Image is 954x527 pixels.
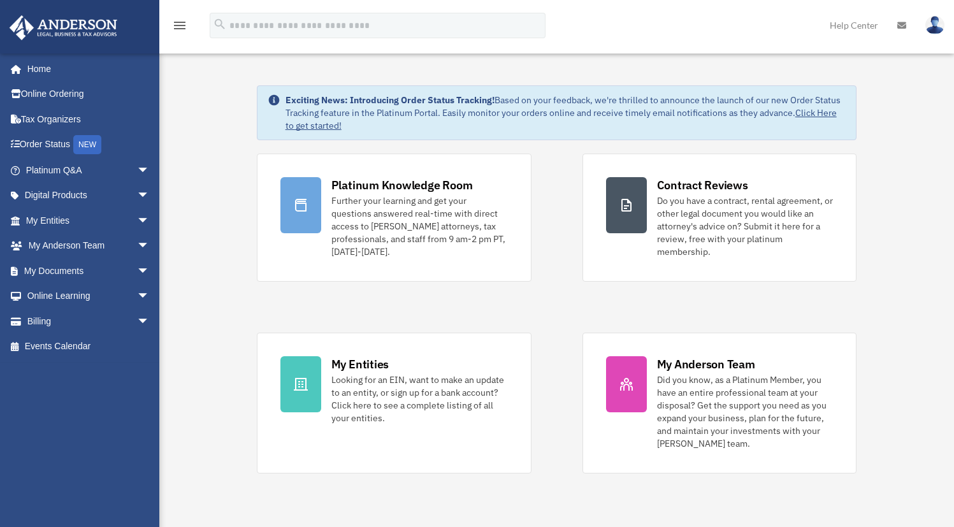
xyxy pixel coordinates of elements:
a: Platinum Q&Aarrow_drop_down [9,157,169,183]
a: Contract Reviews Do you have a contract, rental agreement, or other legal document you would like... [582,154,857,282]
a: Click Here to get started! [285,107,837,131]
span: arrow_drop_down [137,284,163,310]
a: Digital Productsarrow_drop_down [9,183,169,208]
img: Anderson Advisors Platinum Portal [6,15,121,40]
div: Further your learning and get your questions answered real-time with direct access to [PERSON_NAM... [331,194,508,258]
div: Based on your feedback, we're thrilled to announce the launch of our new Order Status Tracking fe... [285,94,846,132]
div: My Entities [331,356,389,372]
span: arrow_drop_down [137,308,163,335]
a: My Anderson Teamarrow_drop_down [9,233,169,259]
span: arrow_drop_down [137,233,163,259]
a: Tax Organizers [9,106,169,132]
a: Billingarrow_drop_down [9,308,169,334]
a: My Documentsarrow_drop_down [9,258,169,284]
a: Platinum Knowledge Room Further your learning and get your questions answered real-time with dire... [257,154,531,282]
div: Do you have a contract, rental agreement, or other legal document you would like an attorney's ad... [657,194,834,258]
span: arrow_drop_down [137,183,163,209]
span: arrow_drop_down [137,208,163,234]
div: Contract Reviews [657,177,748,193]
a: Online Learningarrow_drop_down [9,284,169,309]
a: menu [172,22,187,33]
a: My Entitiesarrow_drop_down [9,208,169,233]
a: My Anderson Team Did you know, as a Platinum Member, you have an entire professional team at your... [582,333,857,473]
img: User Pic [925,16,944,34]
span: arrow_drop_down [137,258,163,284]
i: menu [172,18,187,33]
div: My Anderson Team [657,356,755,372]
a: Events Calendar [9,334,169,359]
i: search [213,17,227,31]
div: Looking for an EIN, want to make an update to an entity, or sign up for a bank account? Click her... [331,373,508,424]
strong: Exciting News: Introducing Order Status Tracking! [285,94,495,106]
div: Did you know, as a Platinum Member, you have an entire professional team at your disposal? Get th... [657,373,834,450]
a: Order StatusNEW [9,132,169,158]
div: Platinum Knowledge Room [331,177,473,193]
div: NEW [73,135,101,154]
span: arrow_drop_down [137,157,163,184]
a: Online Ordering [9,82,169,107]
a: Home [9,56,163,82]
a: My Entities Looking for an EIN, want to make an update to an entity, or sign up for a bank accoun... [257,333,531,473]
